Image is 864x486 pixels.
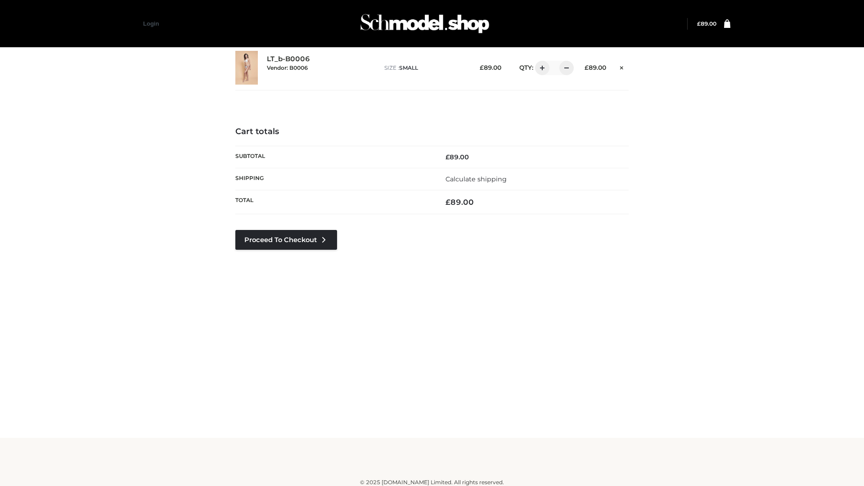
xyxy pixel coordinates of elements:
a: £89.00 [697,20,716,27]
span: £ [585,64,589,71]
span: £ [480,64,484,71]
bdi: 89.00 [445,198,474,207]
div: QTY: [510,61,571,75]
div: LT_b-B0006 [267,55,375,80]
a: Proceed to Checkout [235,230,337,250]
small: Vendor: B0006 [267,64,308,71]
bdi: 89.00 [480,64,501,71]
a: Calculate shipping [445,175,507,183]
span: £ [445,153,450,161]
h4: Cart totals [235,127,629,137]
th: Subtotal [235,146,432,168]
a: Login [143,20,159,27]
th: Total [235,190,432,214]
bdi: 89.00 [445,153,469,161]
span: SMALL [399,64,418,71]
span: £ [445,198,450,207]
span: £ [697,20,701,27]
bdi: 89.00 [585,64,606,71]
bdi: 89.00 [697,20,716,27]
a: Remove this item [615,61,629,72]
img: Schmodel Admin 964 [357,6,492,41]
th: Shipping [235,168,432,190]
p: size : [384,64,466,72]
